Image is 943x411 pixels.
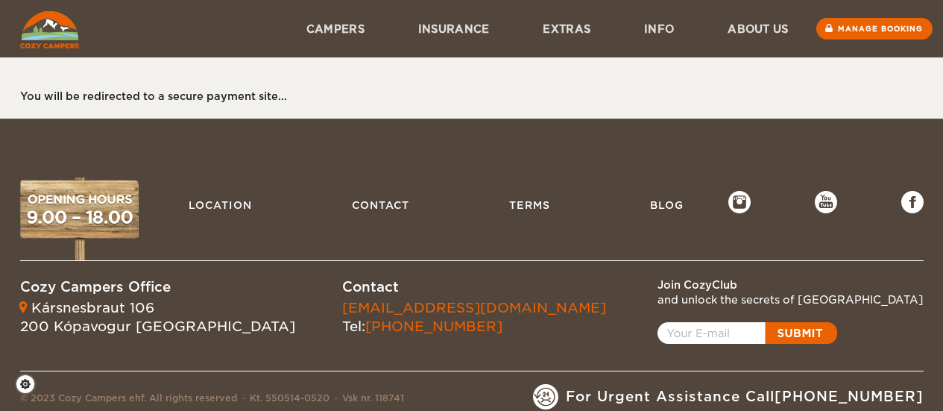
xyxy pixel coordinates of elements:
a: Manage booking [816,18,933,40]
div: and unlock the secrets of [GEOGRAPHIC_DATA] [657,292,924,307]
div: Contact [342,277,606,297]
div: Cozy Campers Office [20,277,295,297]
div: You will be redirected to a secure payment site... [20,89,909,104]
img: Cozy Campers [20,11,79,48]
div: Tel: [342,298,606,336]
a: [EMAIL_ADDRESS][DOMAIN_NAME] [342,300,606,316]
a: Open popup [657,322,837,344]
a: Cookie settings [15,374,45,395]
a: [PHONE_NUMBER] [775,389,924,404]
div: Join CozyClub [657,277,924,292]
a: Terms [502,191,558,219]
a: Contact [344,191,417,219]
span: For Urgent Assistance Call [566,387,924,407]
a: Location [181,191,259,219]
a: Blog [643,191,691,219]
div: © 2023 Cozy Campers ehf. All rights reserved Kt. 550514-0520 Vsk nr. 118741 [20,392,404,410]
div: Kársnesbraut 106 200 Kópavogur [GEOGRAPHIC_DATA] [20,298,295,336]
a: [PHONE_NUMBER] [365,319,502,334]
